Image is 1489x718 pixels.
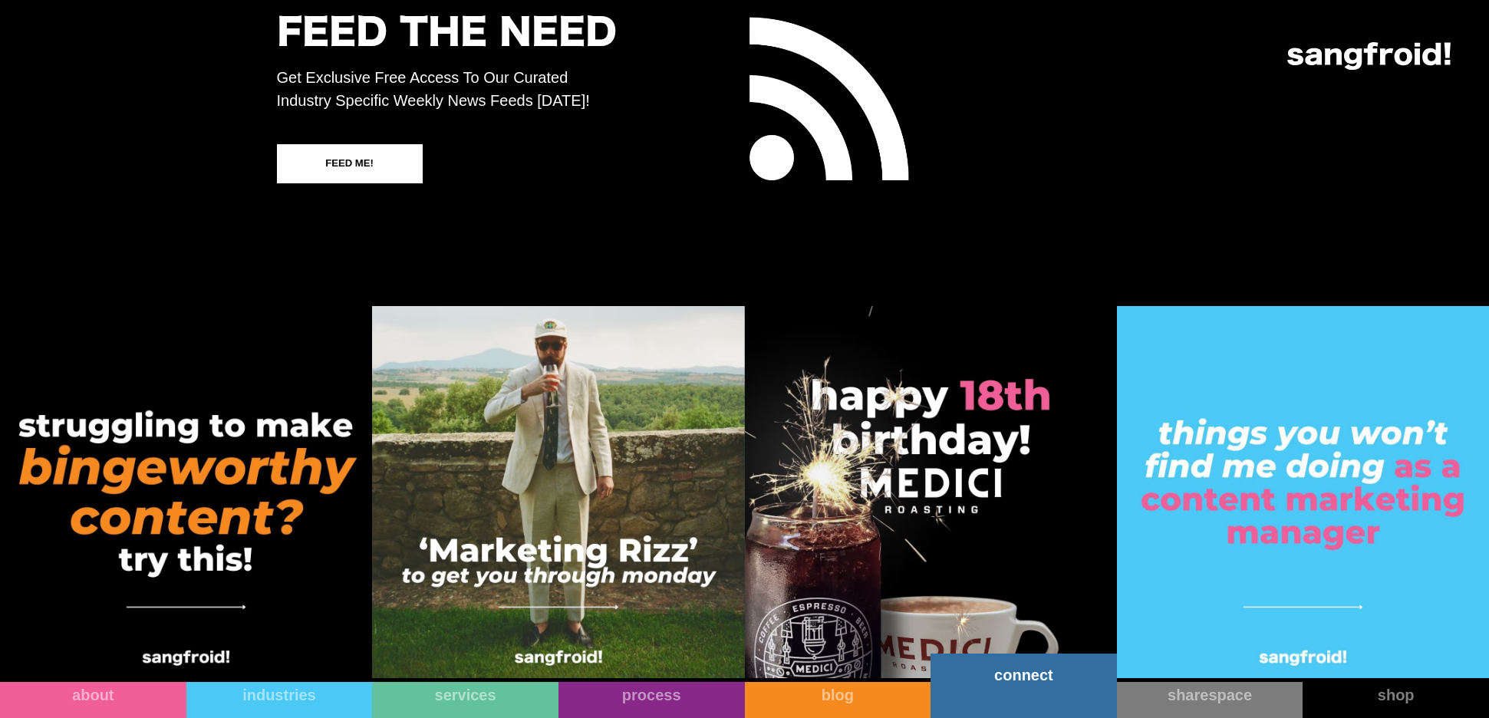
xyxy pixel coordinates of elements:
a: connect [931,654,1117,718]
a: process [558,682,745,718]
p: Get Exclusive Free Access To Our Curated Industry Specific Weekly News Feeds [DATE]! [277,66,617,112]
div: FEED ME! [325,156,374,171]
div: sharespace [1117,686,1303,704]
div: process [558,686,745,704]
div: shop [1303,686,1489,704]
a: services [372,682,558,718]
a: shop [1303,682,1489,718]
a: sharespace [1117,682,1303,718]
div: services [372,686,558,704]
img: logo [1287,42,1451,70]
a: FEED ME! [277,144,423,183]
a: blog [745,682,931,718]
a: industries [186,682,373,718]
a: privacy policy [596,290,641,298]
div: industries [186,686,373,704]
div: blog [745,686,931,704]
div: connect [931,666,1117,684]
